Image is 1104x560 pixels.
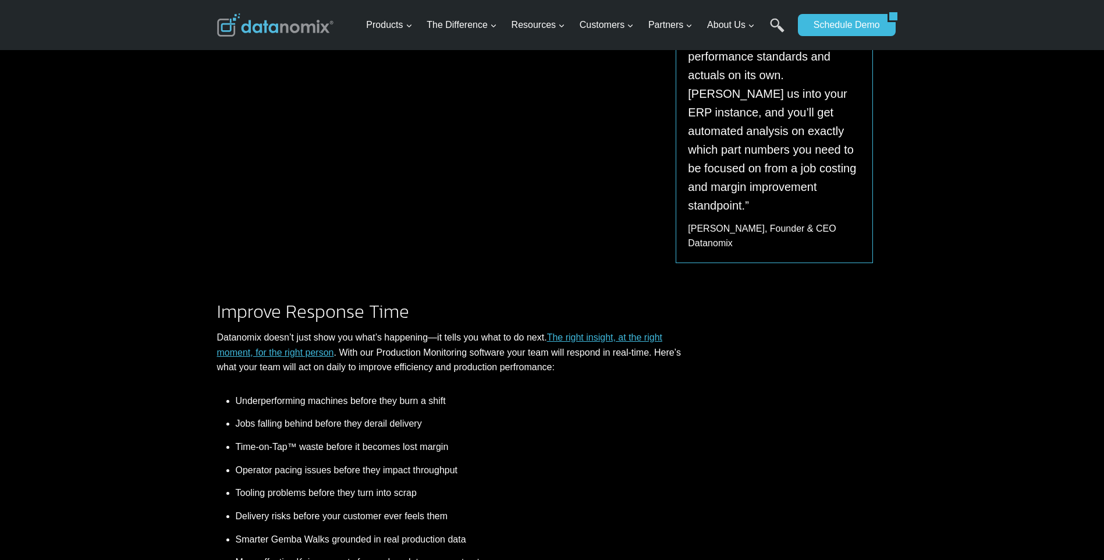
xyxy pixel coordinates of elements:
[217,330,684,375] p: Datanomix doesn’t just show you what’s happening—it tells you what to do next. . With our Product...
[262,1,299,11] span: Last Name
[688,215,836,251] p: Datanomix
[262,144,307,154] span: State/Region
[130,260,148,268] a: Terms
[262,48,314,59] span: Phone number
[366,17,412,33] span: Products
[158,260,196,268] a: Privacy Policy
[236,412,684,435] li: Jobs falling behind before they derail delivery
[427,17,497,33] span: The Difference
[798,14,888,36] a: Schedule Demo
[217,13,333,37] img: Datanomix
[688,224,836,233] span: [PERSON_NAME], Founder & CEO
[236,481,684,505] li: Tooling problems before they turn into scrap
[236,435,684,459] li: Time-on-Tap™ waste before it becomes lost margin
[580,17,634,33] span: Customers
[236,528,684,551] li: Smarter Gemba Walks grounded in real production data
[236,394,684,413] li: Underperforming machines before they burn a shift
[707,17,755,33] span: About Us
[361,6,792,44] nav: Primary Navigation
[770,18,784,44] a: Search
[648,17,693,33] span: Partners
[217,302,684,321] h2: Improve Response Time
[512,17,565,33] span: Resources
[236,459,684,482] li: Operator pacing issues before they impact throughput
[217,332,662,357] a: The right insight, at the right moment, for the right person
[236,505,684,528] li: Delivery risks before your customer ever feels them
